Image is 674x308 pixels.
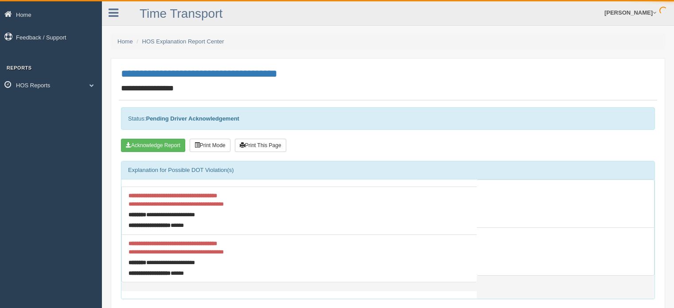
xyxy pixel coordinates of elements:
[235,139,286,152] button: Print This Page
[121,107,655,130] div: Status:
[121,139,185,152] button: Acknowledge Receipt
[142,38,224,45] a: HOS Explanation Report Center
[140,7,222,20] a: Time Transport
[121,161,655,179] div: Explanation for Possible DOT Violation(s)
[190,139,230,152] button: Print Mode
[146,115,239,122] strong: Pending Driver Acknowledgement
[117,38,133,45] a: Home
